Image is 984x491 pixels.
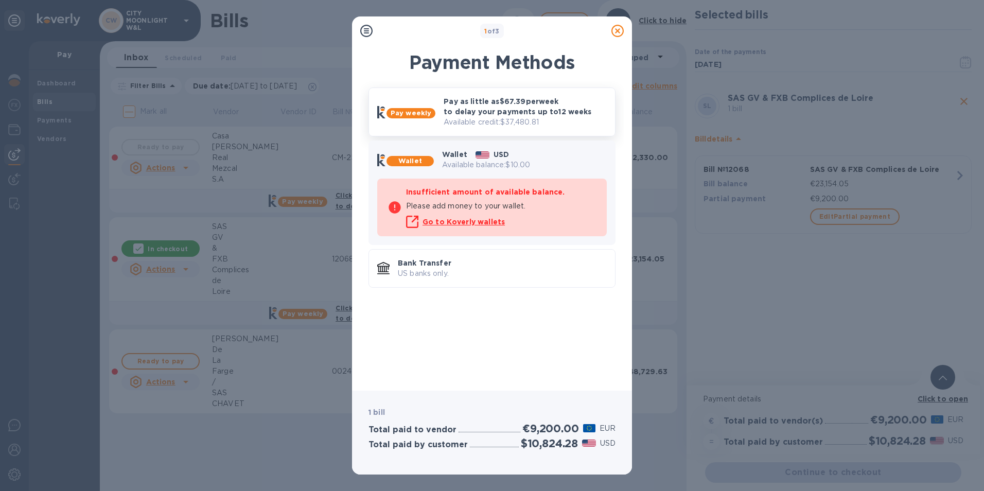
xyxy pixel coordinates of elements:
[442,160,607,170] p: Available balance: $10.00
[444,96,607,117] p: Pay as little as $67.39 per week to delay your payments up to 12 weeks
[484,27,500,35] b: of 3
[368,425,456,435] h3: Total paid to vendor
[398,268,607,279] p: US banks only.
[494,149,509,160] p: USD
[484,27,487,35] span: 1
[521,437,578,450] h2: $10,824.28
[442,149,467,160] p: Wallet
[522,422,578,435] h2: €9,200.00
[406,201,596,212] p: Please add money to your wallet.
[368,440,468,450] h3: Total paid by customer
[476,151,489,159] img: USD
[444,117,607,128] p: Available credit: $37,480.81
[582,440,596,447] img: USD
[600,423,616,434] p: EUR
[368,51,616,73] h1: Payment Methods
[406,188,565,196] b: Insufficient amount of available balance.
[398,157,422,165] b: Wallet
[398,258,607,268] p: Bank Transfer
[391,109,431,117] b: Pay weekly
[600,438,616,449] p: USD
[368,408,385,416] b: 1 bill
[423,218,505,226] u: Go to Koverly wallets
